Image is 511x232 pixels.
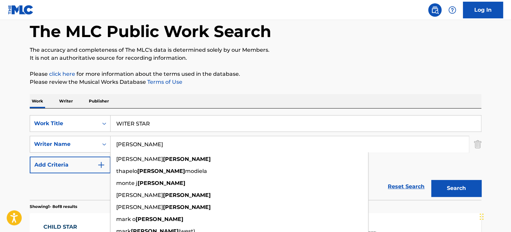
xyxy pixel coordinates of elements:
[30,204,77,210] p: Showing 1 - 8 of 8 results
[116,156,163,162] span: [PERSON_NAME]
[431,180,481,197] button: Search
[30,46,481,54] p: The accuracy and completeness of The MLC's data is determined solely by our Members.
[448,6,456,14] img: help
[30,157,111,173] button: Add Criteria
[34,120,94,128] div: Work Title
[185,168,207,174] span: modiela
[30,78,481,86] p: Please review the Musical Works Database
[34,140,94,148] div: Writer Name
[163,156,211,162] strong: [PERSON_NAME]
[446,3,459,17] div: Help
[43,223,105,231] div: CHILD STAR
[138,180,185,186] strong: [PERSON_NAME]
[384,179,428,194] a: Reset Search
[478,200,511,232] iframe: Chat Widget
[463,2,503,18] a: Log In
[97,161,105,169] img: 9d2ae6d4665cec9f34b9.svg
[116,204,163,210] span: [PERSON_NAME]
[30,94,45,108] p: Work
[137,168,185,174] strong: [PERSON_NAME]
[87,94,111,108] p: Publisher
[163,204,211,210] strong: [PERSON_NAME]
[30,70,481,78] p: Please for more information about the terms used in the database.
[163,192,211,198] strong: [PERSON_NAME]
[474,136,481,153] img: Delete Criterion
[57,94,75,108] p: Writer
[8,5,34,15] img: MLC Logo
[116,180,138,186] span: monte j
[30,115,481,200] form: Search Form
[116,192,163,198] span: [PERSON_NAME]
[428,3,442,17] a: Public Search
[116,216,136,222] span: mark o
[30,21,271,41] h1: The MLC Public Work Search
[136,216,183,222] strong: [PERSON_NAME]
[30,54,481,62] p: It is not an authoritative source for recording information.
[431,6,439,14] img: search
[146,79,182,85] a: Terms of Use
[116,168,137,174] span: thapelo
[49,71,75,77] a: click here
[480,207,484,227] div: Drag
